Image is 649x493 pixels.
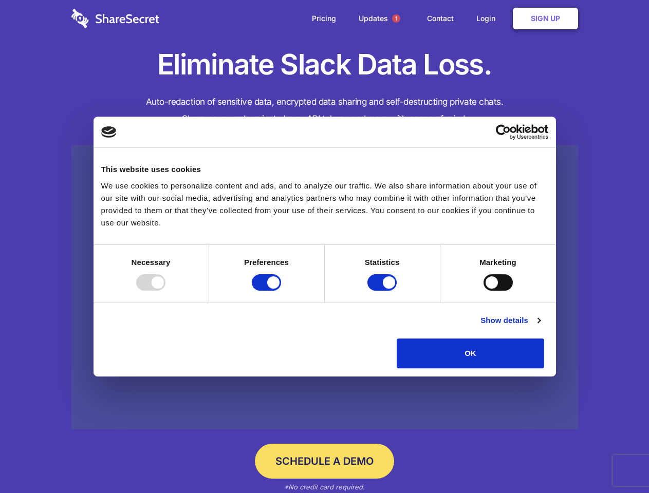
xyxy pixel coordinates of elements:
a: Usercentrics Cookiebot - opens in a new window [458,124,548,140]
img: logo [101,126,117,138]
a: Show details [480,314,540,327]
h1: Eliminate Slack Data Loss. [71,46,578,83]
strong: Necessary [132,258,171,267]
div: This website uses cookies [101,163,548,176]
a: Schedule a Demo [255,444,394,479]
img: logo-wordmark-white-trans-d4663122ce5f474addd5e946df7df03e33cb6a1c49d2221995e7729f52c070b2.svg [71,9,159,28]
em: *No credit card required. [284,483,365,491]
a: Login [466,3,511,34]
strong: Marketing [479,258,516,267]
a: Wistia video thumbnail [71,145,578,430]
div: We use cookies to personalize content and ads, and to analyze our traffic. We also share informat... [101,180,548,229]
strong: Preferences [244,258,289,267]
a: Contact [417,3,464,34]
a: Pricing [302,3,346,34]
a: Sign Up [513,8,578,29]
span: 1 [392,14,400,23]
h4: Auto-redaction of sensitive data, encrypted data sharing and self-destructing private chats. Shar... [71,93,578,127]
button: OK [397,338,544,368]
strong: Statistics [365,258,400,267]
